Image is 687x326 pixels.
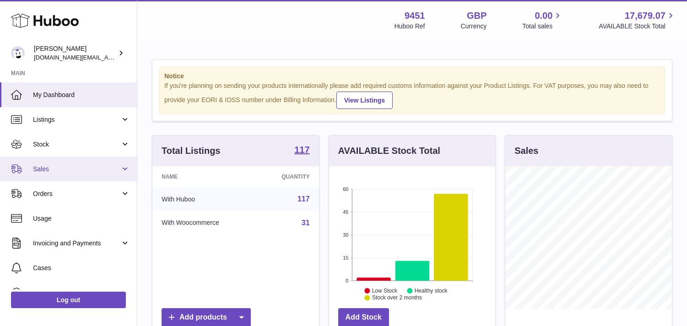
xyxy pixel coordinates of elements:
span: Channels [33,288,130,297]
span: 0.00 [535,10,553,22]
th: Name [152,166,256,187]
span: Usage [33,214,130,223]
img: amir.ch@gmail.com [11,46,25,60]
div: [PERSON_NAME] [34,44,116,62]
span: Listings [33,115,120,124]
span: Orders [33,190,120,198]
text: Healthy stock [415,288,448,294]
span: [DOMAIN_NAME][EMAIL_ADDRESS][DOMAIN_NAME] [34,54,182,61]
text: Stock over 2 months [372,295,422,301]
span: My Dashboard [33,91,130,99]
strong: Notice [164,72,660,81]
text: 45 [343,209,348,215]
a: View Listings [336,92,393,109]
div: Currency [461,22,487,31]
text: Low Stock [372,288,398,294]
strong: 9451 [405,10,425,22]
span: Cases [33,264,130,272]
div: If you're planning on sending your products internationally please add required customs informati... [164,81,660,109]
span: Stock [33,140,120,149]
span: Total sales [522,22,563,31]
a: 31 [302,219,310,227]
span: Invoicing and Payments [33,239,120,248]
a: Log out [11,292,126,308]
text: 0 [346,278,348,283]
text: 30 [343,232,348,238]
a: 117 [294,145,309,156]
td: With Woocommerce [152,211,256,235]
span: AVAILABLE Stock Total [599,22,676,31]
a: 117 [298,195,310,203]
div: Huboo Ref [395,22,425,31]
th: Quantity [256,166,319,187]
strong: 117 [294,145,309,154]
text: 60 [343,186,348,192]
text: 15 [343,255,348,261]
strong: GBP [467,10,487,22]
h3: Sales [514,145,538,157]
h3: AVAILABLE Stock Total [338,145,440,157]
a: 0.00 Total sales [522,10,563,31]
h3: Total Listings [162,145,221,157]
td: With Huboo [152,187,256,211]
span: 17,679.07 [625,10,665,22]
span: Sales [33,165,120,174]
a: 17,679.07 AVAILABLE Stock Total [599,10,676,31]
